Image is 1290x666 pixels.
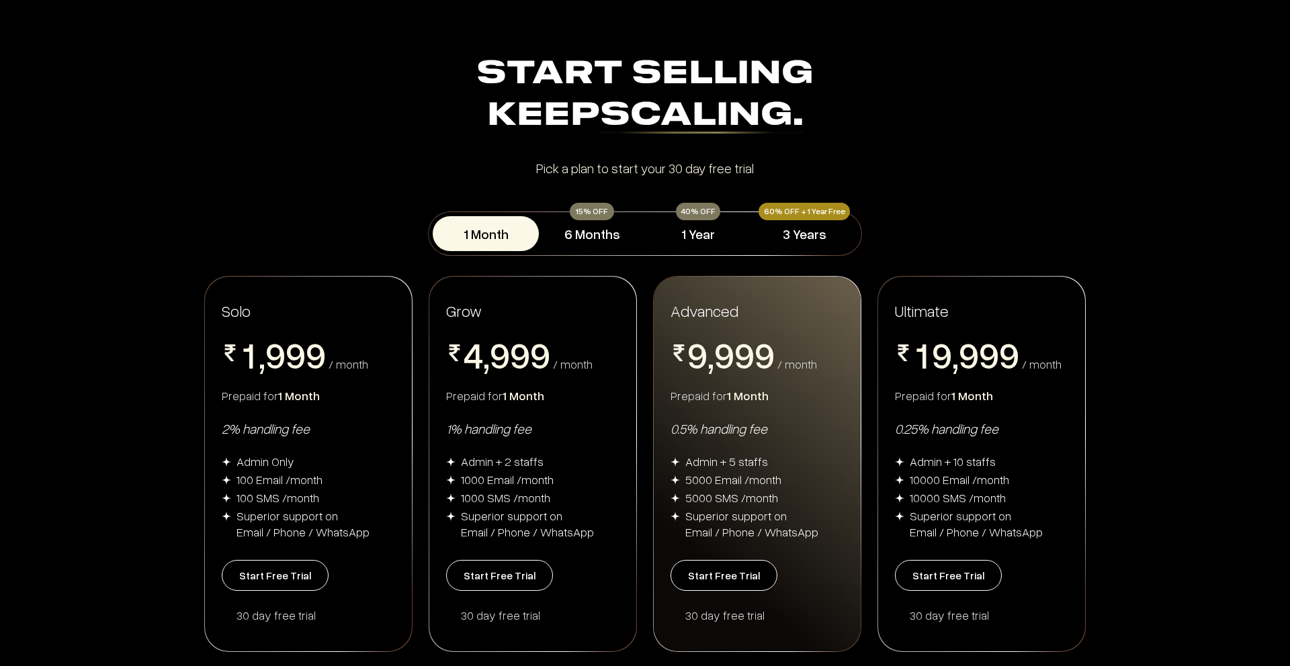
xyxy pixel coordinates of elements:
button: Start Free Trial [671,560,777,591]
span: 1 Month [727,388,769,403]
button: Start Free Trial [895,560,1002,591]
div: 30 day free trial [910,607,1068,623]
div: 100 Email /month [236,471,322,487]
span: 9 [530,336,550,373]
div: 1000 Email /month [461,471,554,487]
div: Pick a plan to start your 30 day free trial [210,161,1080,175]
span: Advanced [671,300,738,321]
span: 9 [979,336,999,373]
img: img [671,457,680,467]
div: 100 SMS /month [236,489,319,506]
img: img [895,493,904,503]
button: 3 Years [751,216,857,251]
button: 1 Month [433,216,539,251]
div: Prepaid for [446,387,619,403]
span: 9 [510,336,530,373]
span: , [952,336,959,377]
img: img [446,512,456,521]
div: Scaling. [600,100,804,134]
img: img [671,493,680,503]
img: img [222,457,231,467]
div: 30 day free trial [461,607,619,623]
span: 1 [912,336,932,373]
button: 6 Months [539,216,645,251]
div: Prepaid for [895,387,1068,403]
span: 1 Month [503,388,544,403]
div: 10000 Email /month [910,471,1009,487]
span: , [483,336,490,377]
span: 9 [959,336,979,373]
span: , [259,336,265,377]
img: img [671,475,680,485]
span: 9 [490,336,510,373]
img: img [671,512,680,521]
div: 0.5% handling fee [671,420,844,437]
img: img [895,512,904,521]
button: Start Free Trial [446,560,553,591]
img: img [222,512,231,521]
span: Grow [446,301,482,320]
div: 0.25% handling fee [895,420,1068,437]
div: Prepaid for [222,387,395,403]
div: 1000 SMS /month [461,489,550,506]
img: pricing-rupee [446,344,463,361]
span: 4 [463,336,483,373]
img: pricing-rupee [222,344,239,361]
div: Admin + 5 staffs [685,453,768,469]
div: / month [777,358,817,370]
span: , [707,336,714,377]
span: 9 [286,336,306,373]
span: 1 Month [951,388,993,403]
span: 2 [912,373,932,409]
button: 1 Year [645,216,751,251]
span: 2 [239,373,259,409]
div: / month [1022,358,1062,370]
div: Start Selling [210,54,1080,137]
div: / month [553,358,593,370]
div: 5000 Email /month [685,471,781,487]
div: Prepaid for [671,387,844,403]
span: 9 [932,336,952,373]
span: 9 [734,336,755,373]
img: img [895,457,904,467]
span: 9 [714,336,734,373]
span: Solo [222,301,251,320]
span: 5 [463,373,483,409]
div: 30 day free trial [236,607,395,623]
img: img [446,475,456,485]
div: Superior support on Email / Phone / WhatsApp [236,508,370,540]
div: 10000 SMS /month [910,489,1006,506]
div: 60% OFF + 1 Year Free [759,203,850,220]
div: Superior support on Email / Phone / WhatsApp [910,508,1043,540]
div: 1% handling fee [446,420,619,437]
div: Admin Only [236,453,294,469]
div: Keep [210,95,1080,137]
div: Admin + 10 staffs [910,453,996,469]
span: 9 [306,336,326,373]
span: 9 [999,336,1019,373]
div: Superior support on Email / Phone / WhatsApp [685,508,818,540]
span: 1 [239,336,259,373]
span: 9 [687,336,707,373]
button: Start Free Trial [222,560,329,591]
div: 30 day free trial [685,607,844,623]
img: pricing-rupee [671,344,687,361]
div: 5000 SMS /month [685,489,778,506]
div: 40% OFF [676,203,720,220]
span: 9 [265,336,286,373]
img: img [446,493,456,503]
img: img [446,457,456,467]
div: / month [329,358,368,370]
div: 15% OFF [570,203,614,220]
span: Ultimate [895,300,949,321]
div: Superior support on Email / Phone / WhatsApp [461,508,594,540]
img: img [895,475,904,485]
div: Admin + 2 staffs [461,453,544,469]
img: img [222,475,231,485]
img: img [222,493,231,503]
div: 2% handling fee [222,420,395,437]
span: 9 [755,336,775,373]
img: pricing-rupee [895,344,912,361]
span: 1 Month [278,388,320,403]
